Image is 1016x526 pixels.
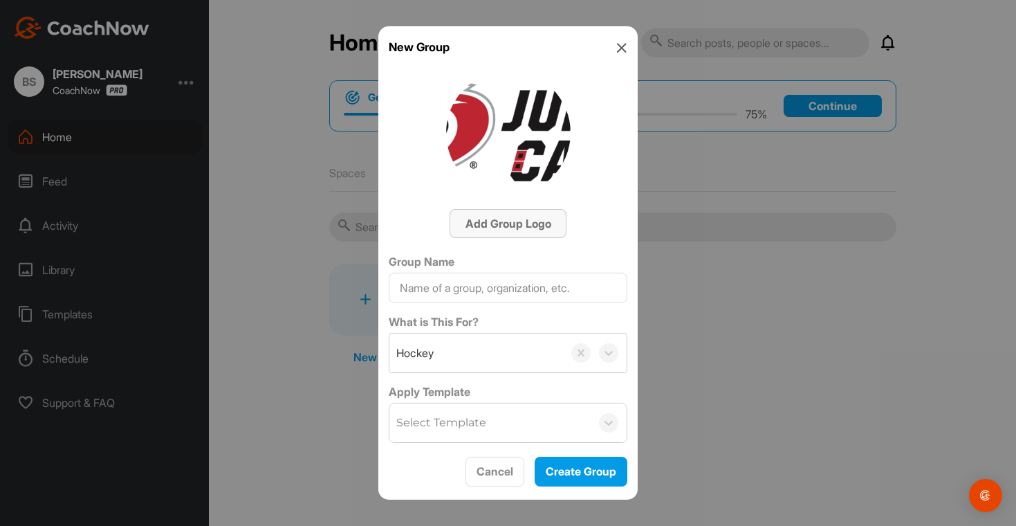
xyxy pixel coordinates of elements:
span: Create Group [546,464,616,478]
label: What is This For? [389,314,627,330]
div: Open Intercom Messenger [969,479,1002,512]
label: Apply Template [389,383,627,400]
h4: New Group [389,39,450,56]
input: Name of a group, organization, etc. [389,273,627,303]
button: Create Group [535,457,627,487]
div: Hockey [396,345,434,361]
span: Add Group Logo [465,217,551,230]
img: team [446,71,571,195]
span: Cancel [477,464,513,478]
label: Group Name [389,253,627,270]
div: Select Template [396,415,486,431]
button: Add Group Logo [450,209,566,237]
button: Cancel [465,457,524,487]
